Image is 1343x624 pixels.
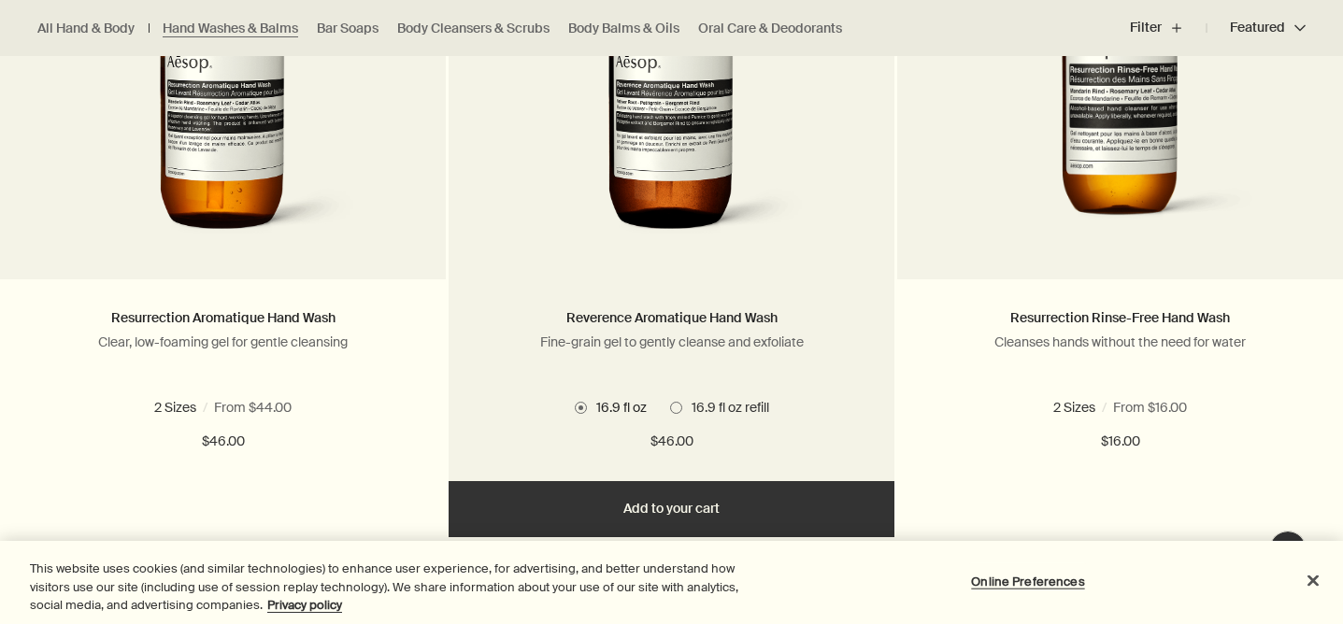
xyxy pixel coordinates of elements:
[477,333,866,350] p: Fine-grain gel to gently cleanse and exfoliate
[397,20,550,37] a: Body Cleansers & Scrubs
[37,20,135,37] a: All Hand & Body
[1053,399,1104,416] span: 1.6 fl oz
[698,20,842,37] a: Oral Care & Deodorants
[202,431,245,453] span: $46.00
[234,399,321,416] span: 16.9 fl oz refill
[566,309,778,326] a: Reverence Aromatique Hand Wash
[1293,560,1334,601] button: Close
[568,20,679,37] a: Body Balms & Oils
[1010,309,1230,326] a: Resurrection Rinse-Free Hand Wash
[1101,431,1140,453] span: $16.00
[1269,531,1307,568] button: Live Assistance
[969,562,1086,600] button: Online Preferences, Opens the preference center dialog
[449,481,894,537] button: Add to your cart - $46.00
[267,597,342,613] a: More information about your privacy, opens in a new tab
[682,399,769,416] span: 16.9 fl oz refill
[650,431,693,453] span: $46.00
[30,560,738,615] div: This website uses cookies (and similar technologies) to enhance user experience, for advertising,...
[28,333,418,350] p: Clear, low-foaming gel for gentle cleansing
[317,20,379,37] a: Bar Soaps
[111,309,336,326] a: Resurrection Aromatique Hand Wash
[138,399,198,416] span: 16.9 fl oz
[1130,6,1207,50] button: Filter
[1139,399,1199,416] span: 16.9 fl oz
[163,20,298,37] a: Hand Washes & Balms
[587,399,647,416] span: 16.9 fl oz
[1207,6,1306,50] button: Featured
[925,333,1315,350] p: Cleanses hands without the need for water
